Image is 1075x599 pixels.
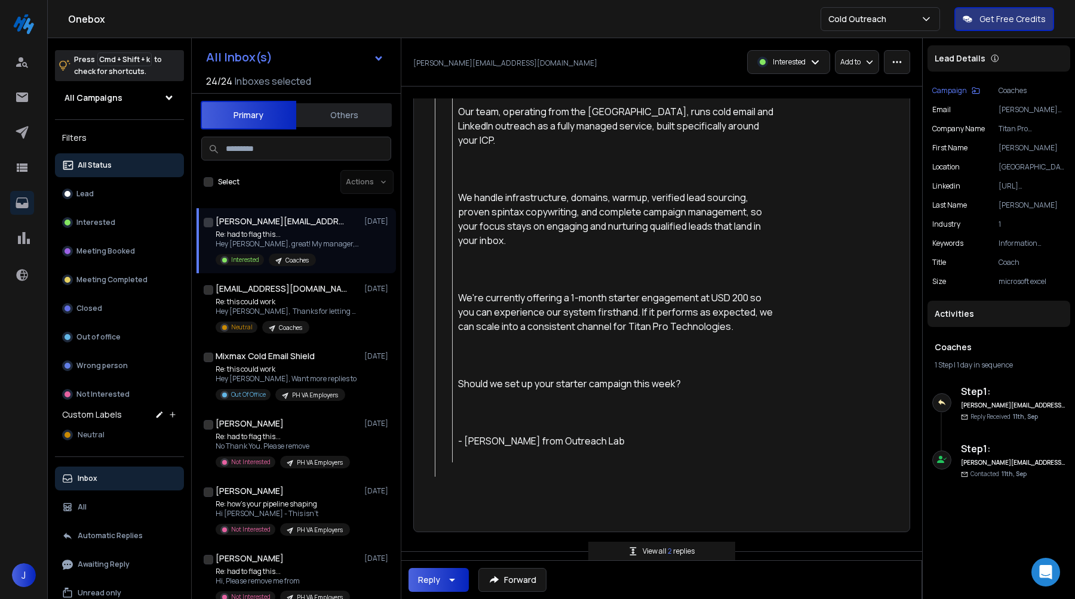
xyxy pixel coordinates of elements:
[76,304,102,313] p: Closed
[78,560,130,569] p: Awaiting Reply
[78,474,97,483] p: Inbox
[206,74,232,88] span: 24 / 24
[999,181,1065,191] p: [URL][DOMAIN_NAME]
[216,485,284,497] h1: [PERSON_NAME]
[206,51,272,63] h1: All Inbox(s)
[932,181,960,191] p: linkedin
[216,283,347,295] h1: [EMAIL_ADDRESS][DOMAIN_NAME]
[961,441,1065,456] h6: Step 1 :
[76,332,121,342] p: Out of office
[55,86,184,110] button: All Campaigns
[76,189,94,199] p: Lead
[218,177,239,187] label: Select
[932,162,960,172] p: location
[201,101,296,129] button: Primary
[55,467,184,490] button: Inbox
[999,277,1065,286] p: microsoft excel
[78,502,87,512] p: All
[12,12,36,36] img: logo
[999,239,1065,248] p: Information Technology & Services
[55,552,184,576] button: Awaiting Reply
[828,13,891,25] p: Cold Outreach
[970,470,1027,478] p: Contacted
[55,423,184,447] button: Neutral
[932,86,980,95] button: Campaign
[76,246,135,256] p: Meeting Booked
[999,143,1065,153] p: [PERSON_NAME]
[408,568,469,592] button: Reply
[932,200,967,210] p: Last Name
[999,105,1065,115] p: [PERSON_NAME][EMAIL_ADDRESS][DOMAIN_NAME]
[970,412,1038,421] p: Reply Received
[296,102,392,128] button: Others
[999,124,1065,134] p: Titan Pro Technologies
[292,391,338,400] p: PH VA Employers
[76,218,115,227] p: Interested
[927,301,1070,327] div: Activities
[418,574,440,586] div: Reply
[478,568,546,592] button: Forward
[932,220,960,229] p: industry
[364,486,391,496] p: [DATE]
[364,554,391,563] p: [DATE]
[231,525,271,534] p: Not Interested
[954,7,1054,31] button: Get Free Credits
[55,268,184,292] button: Meeting Completed
[935,360,953,370] span: 1 Step
[55,182,184,206] button: Lead
[76,390,130,399] p: Not Interested
[297,526,343,535] p: PH VA Employers
[932,124,985,134] p: Company Name
[216,230,359,239] p: Re: had to flag this...
[285,256,309,265] p: Coaches
[216,374,357,384] p: Hey [PERSON_NAME], Want more replies to
[12,563,36,587] button: J
[364,419,391,428] p: [DATE]
[231,390,266,399] p: Out Of Office
[1002,470,1027,478] span: 11th, Sep
[279,323,302,332] p: Coaches
[364,217,391,226] p: [DATE]
[78,588,121,598] p: Unread only
[64,92,122,104] h1: All Campaigns
[216,552,284,564] h1: [PERSON_NAME]
[961,401,1065,410] h6: [PERSON_NAME][EMAIL_ADDRESS][DOMAIN_NAME]
[999,200,1065,210] p: [PERSON_NAME]
[957,360,1013,370] span: 1 day in sequence
[932,105,951,115] p: Email
[74,54,162,78] p: Press to check for shortcuts.
[932,143,967,153] p: First Name
[55,495,184,519] button: All
[55,354,184,378] button: Wrong person
[413,58,597,68] p: [PERSON_NAME][EMAIL_ADDRESS][DOMAIN_NAME]
[297,458,343,467] p: PH VA Employers
[196,45,394,69] button: All Inbox(s)
[76,361,128,370] p: Wrong person
[999,258,1065,267] p: Coach
[78,160,112,170] p: All Status
[999,220,1065,229] p: 1
[55,153,184,177] button: All Status
[935,360,1063,370] div: |
[216,239,359,249] p: Hey [PERSON_NAME], great! My manager, [PERSON_NAME],
[773,57,806,67] p: Interested
[78,430,105,440] span: Neutral
[62,409,122,421] h3: Custom Labels
[999,162,1065,172] p: [GEOGRAPHIC_DATA], [US_STATE]
[68,12,821,26] h1: Onebox
[452,33,779,462] blockquote: [PERSON_NAME], what’s your plan for keeping your lead pipeline steady through Q4? Our team, opera...
[216,567,350,576] p: Re: had to flag this...
[932,258,946,267] p: title
[216,418,284,430] h1: [PERSON_NAME]
[235,74,311,88] h3: Inboxes selected
[1031,558,1060,586] div: Open Intercom Messenger
[55,239,184,263] button: Meeting Booked
[643,546,695,556] p: View all replies
[935,341,1063,353] h1: Coaches
[364,284,391,294] p: [DATE]
[216,350,315,362] h1: Mixmax Cold Email Shield
[216,576,350,586] p: Hi, Please remove me from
